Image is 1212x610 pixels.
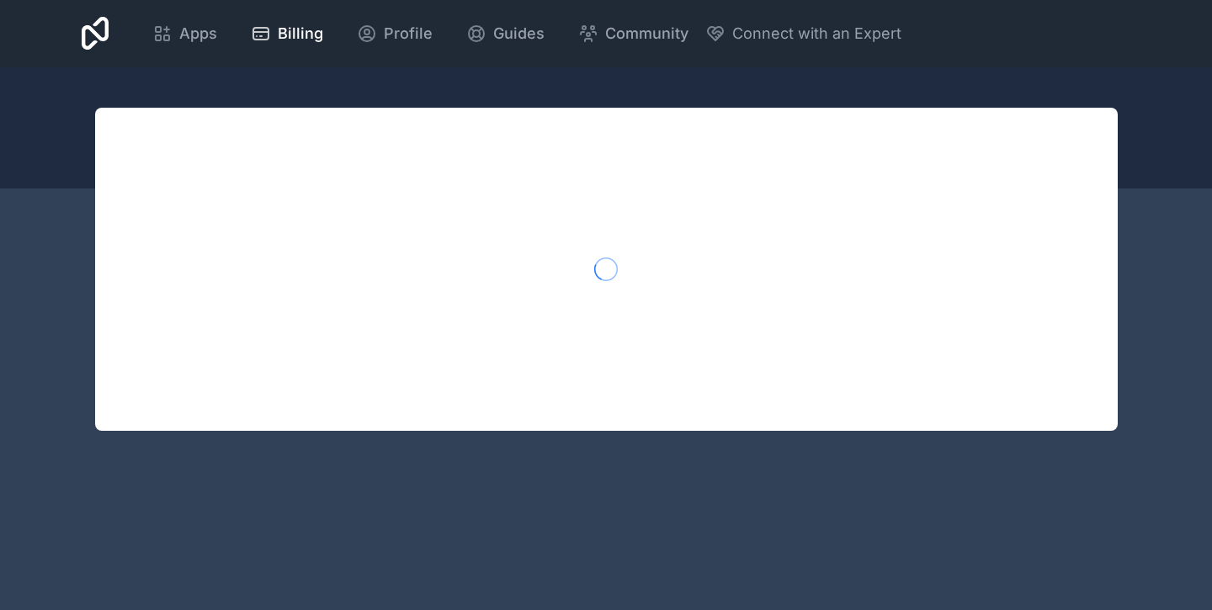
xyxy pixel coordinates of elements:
[237,15,337,52] a: Billing
[493,22,545,45] span: Guides
[453,15,558,52] a: Guides
[565,15,702,52] a: Community
[278,22,323,45] span: Billing
[139,15,231,52] a: Apps
[732,22,901,45] span: Connect with an Expert
[384,22,433,45] span: Profile
[605,22,688,45] span: Community
[343,15,446,52] a: Profile
[179,22,217,45] span: Apps
[705,22,901,45] button: Connect with an Expert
